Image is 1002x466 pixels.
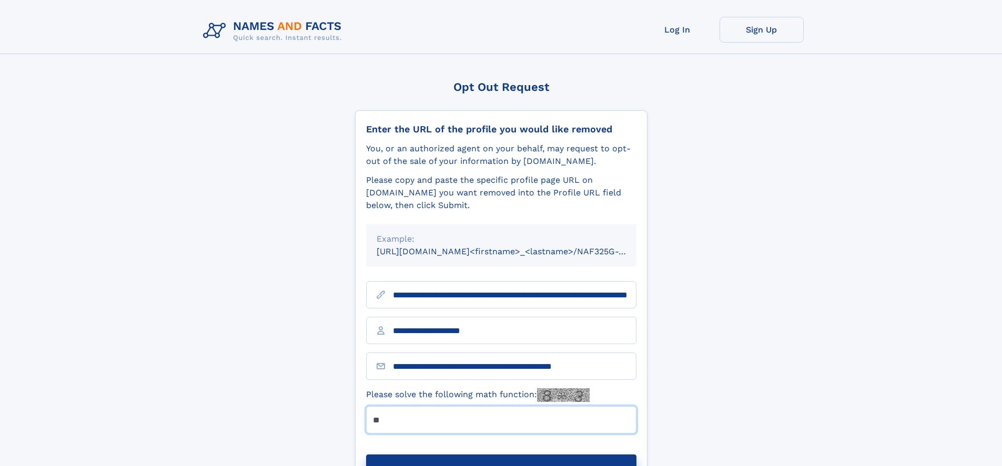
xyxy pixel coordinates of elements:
label: Please solve the following math function: [366,388,590,402]
div: Example: [377,233,626,245]
img: Logo Names and Facts [199,17,350,45]
div: Opt Out Request [355,80,647,94]
div: You, or an authorized agent on your behalf, may request to opt-out of the sale of your informatio... [366,142,636,168]
div: Please copy and paste the specific profile page URL on [DOMAIN_NAME] you want removed into the Pr... [366,174,636,212]
small: [URL][DOMAIN_NAME]<firstname>_<lastname>/NAF325G-xxxxxxxx [377,246,656,256]
a: Sign Up [720,17,804,43]
div: Enter the URL of the profile you would like removed [366,123,636,135]
a: Log In [635,17,720,43]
